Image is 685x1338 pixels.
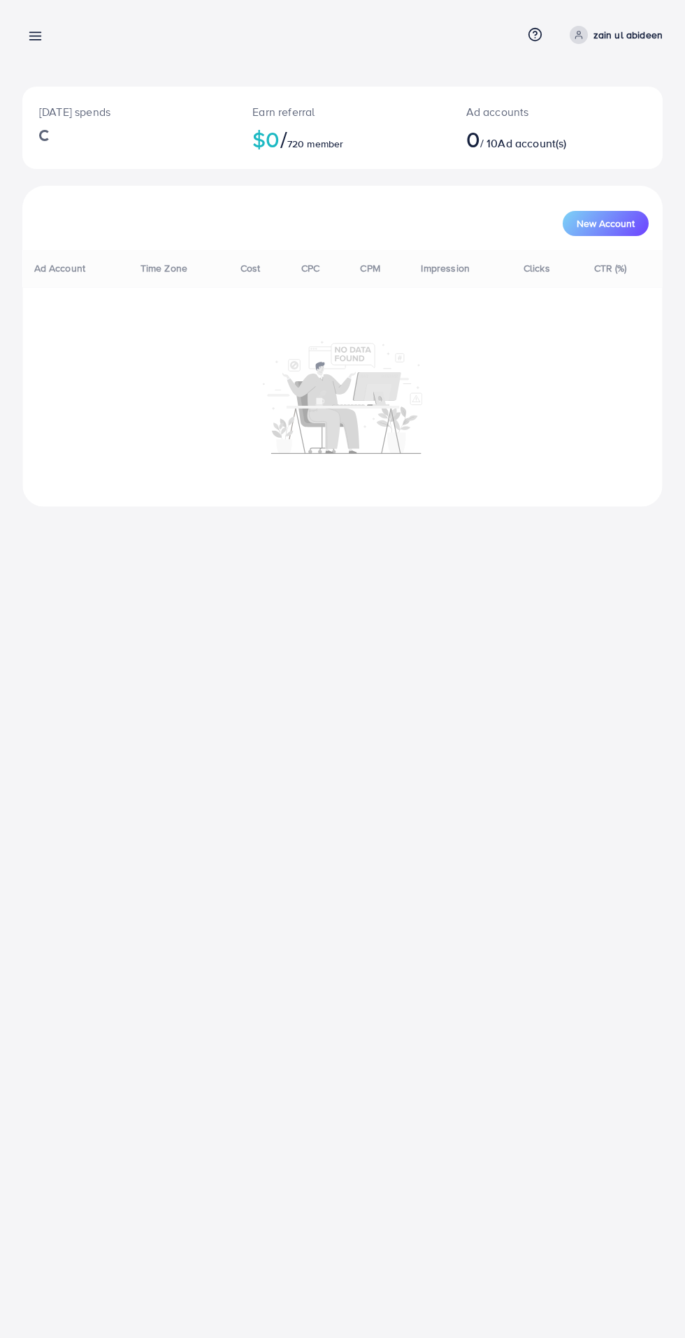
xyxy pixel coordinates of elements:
[593,27,663,43] p: zain ul abideen
[252,103,432,120] p: Earn referral
[252,126,432,152] h2: $0
[563,211,649,236] button: New Account
[466,103,593,120] p: Ad accounts
[466,126,593,152] h2: / 10
[466,123,480,155] span: 0
[564,26,663,44] a: zain ul abideen
[39,103,219,120] p: [DATE] spends
[280,123,287,155] span: /
[287,137,344,151] span: 720 member
[577,219,635,228] span: New Account
[498,135,566,151] span: Ad account(s)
